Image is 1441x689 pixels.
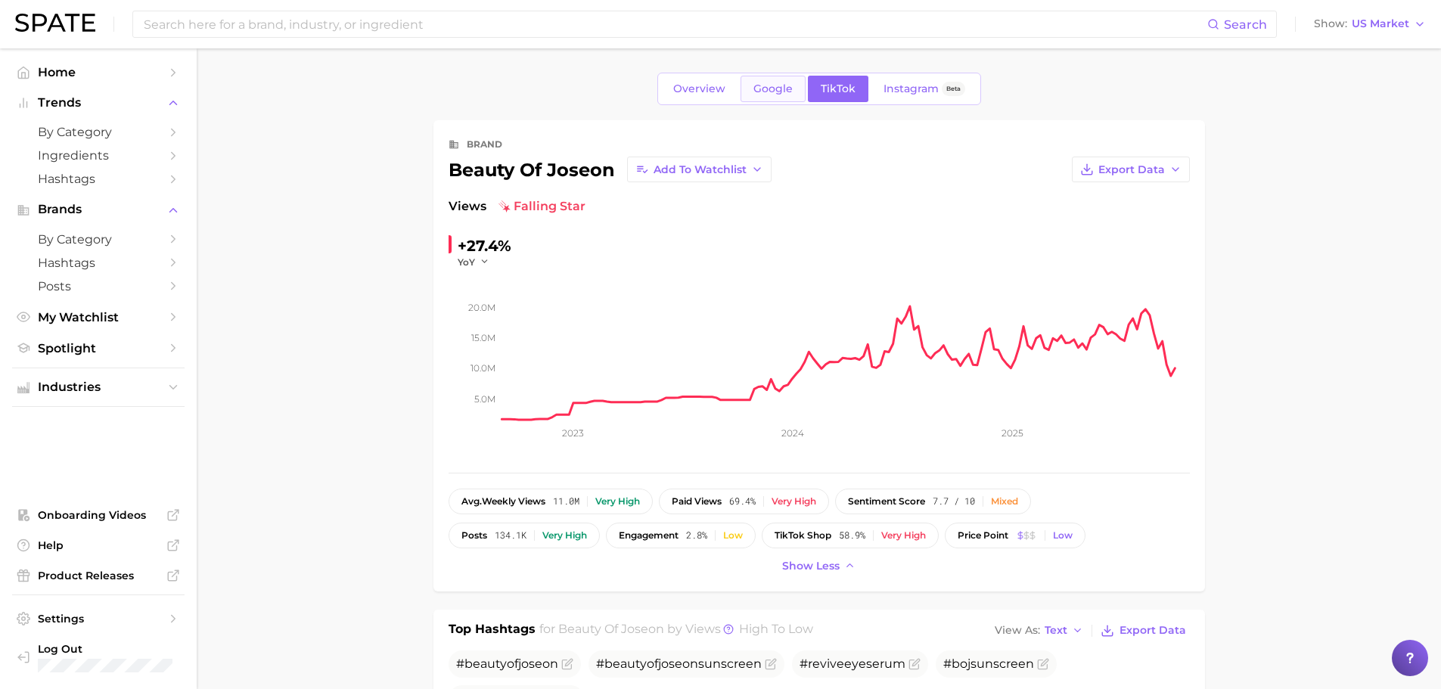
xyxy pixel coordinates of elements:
a: Home [12,61,185,84]
button: Export Data [1097,620,1189,641]
button: avg.weekly views11.0mVery high [449,489,653,514]
span: YoY [458,256,475,268]
a: by Category [12,120,185,144]
a: Product Releases [12,564,185,587]
span: by Category [38,125,159,139]
span: Settings [38,612,159,625]
tspan: 20.0m [468,302,495,313]
a: Posts [12,275,185,298]
abbr: average [461,495,482,507]
div: Mixed [991,496,1018,507]
span: #bojsunscreen [943,656,1034,671]
tspan: 2023 [562,427,584,439]
span: beauty of joseon [558,622,664,636]
button: Flag as miscategorized or irrelevant [908,658,921,670]
span: My Watchlist [38,310,159,324]
button: Brands [12,198,185,221]
a: Log out. Currently logged in with e-mail yemin@goodai-global.com. [12,638,185,677]
button: posts134.1kVery high [449,523,600,548]
span: joseon [518,656,558,671]
button: YoY [458,256,490,268]
span: 134.1k [495,530,526,541]
span: Posts [38,279,159,293]
span: # [456,656,558,671]
span: price point [958,530,1008,541]
div: beauty of joseon [449,157,772,182]
span: Show less [782,560,840,573]
div: Low [723,530,743,541]
span: falling star [498,197,585,216]
h2: for by Views [539,620,813,641]
button: Industries [12,376,185,399]
span: Show [1314,20,1347,28]
button: Flag as miscategorized or irrelevant [561,658,573,670]
button: Export Data [1072,157,1190,182]
button: Add to Watchlist [627,157,772,182]
span: View As [995,626,1040,635]
div: Very high [881,530,926,541]
tspan: 5.0m [474,393,495,404]
a: Overview [660,76,738,102]
button: price pointLow [945,523,1085,548]
span: joseon [658,656,698,671]
div: +27.4% [458,234,511,258]
span: of [507,656,518,671]
div: Low [1053,530,1073,541]
span: Help [38,538,159,552]
a: Onboarding Videos [12,504,185,526]
button: Flag as miscategorized or irrelevant [1037,658,1049,670]
span: Onboarding Videos [38,508,159,522]
div: Very high [595,496,640,507]
span: Views [449,197,486,216]
span: Industries [38,380,159,394]
div: brand [467,135,502,154]
a: Hashtags [12,167,185,191]
span: Product Releases [38,569,159,582]
button: engagement2.8%Low [606,523,756,548]
img: falling star [498,200,511,213]
img: SPATE [15,14,95,32]
span: Beta [946,82,961,95]
button: paid views69.4%Very high [659,489,829,514]
button: Flag as miscategorized or irrelevant [765,658,777,670]
span: Export Data [1120,624,1186,637]
span: sentiment score [848,496,925,507]
div: Very high [542,530,587,541]
span: 7.7 / 10 [933,496,975,507]
span: by Category [38,232,159,247]
span: posts [461,530,487,541]
a: My Watchlist [12,306,185,329]
span: Brands [38,203,159,216]
span: paid views [672,496,722,507]
span: Home [38,65,159,79]
a: InstagramBeta [871,76,978,102]
tspan: 2025 [1001,427,1023,439]
span: beauty [604,656,647,671]
span: #reviveeyeserum [800,656,905,671]
span: Hashtags [38,172,159,186]
a: Settings [12,607,185,630]
span: TikTok shop [775,530,831,541]
a: Ingredients [12,144,185,167]
span: Search [1224,17,1267,32]
span: Text [1045,626,1067,635]
span: US Market [1352,20,1409,28]
span: Ingredients [38,148,159,163]
tspan: 15.0m [471,332,495,343]
span: beauty [464,656,507,671]
a: TikTok [808,76,868,102]
tspan: 10.0m [470,362,495,374]
span: 2.8% [686,530,707,541]
span: Instagram [884,82,939,95]
button: TikTok shop58.9%Very high [762,523,939,548]
span: high to low [739,622,813,636]
input: Search here for a brand, industry, or ingredient [142,11,1207,37]
button: Trends [12,92,185,114]
a: Google [741,76,806,102]
span: weekly views [461,496,545,507]
span: # sunscreen [596,656,762,671]
span: TikTok [821,82,856,95]
h1: Top Hashtags [449,620,536,641]
span: Log Out [38,642,182,656]
button: View AsText [991,621,1088,641]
